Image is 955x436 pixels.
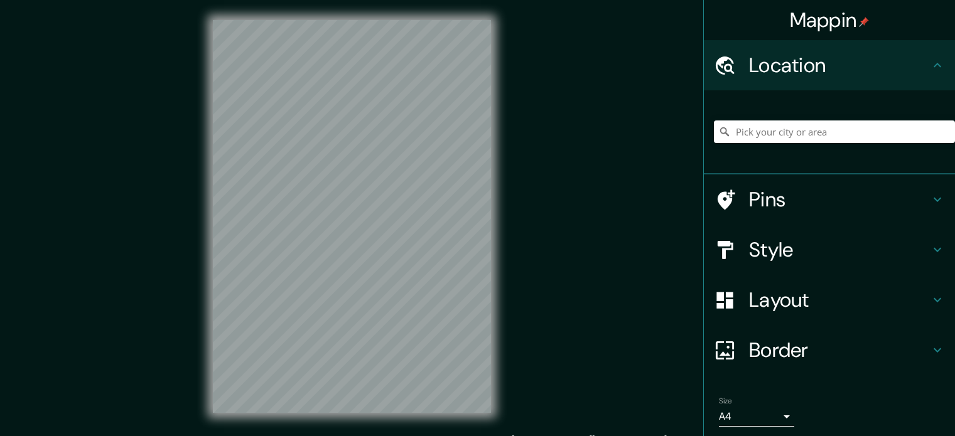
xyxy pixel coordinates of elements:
[749,187,930,212] h4: Pins
[790,8,870,33] h4: Mappin
[704,174,955,225] div: Pins
[704,325,955,375] div: Border
[704,275,955,325] div: Layout
[719,396,732,407] label: Size
[859,17,869,27] img: pin-icon.png
[719,407,794,427] div: A4
[704,40,955,90] div: Location
[704,225,955,275] div: Style
[213,20,491,413] canvas: Map
[749,237,930,262] h4: Style
[749,53,930,78] h4: Location
[749,338,930,363] h4: Border
[749,287,930,312] h4: Layout
[714,120,955,143] input: Pick your city or area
